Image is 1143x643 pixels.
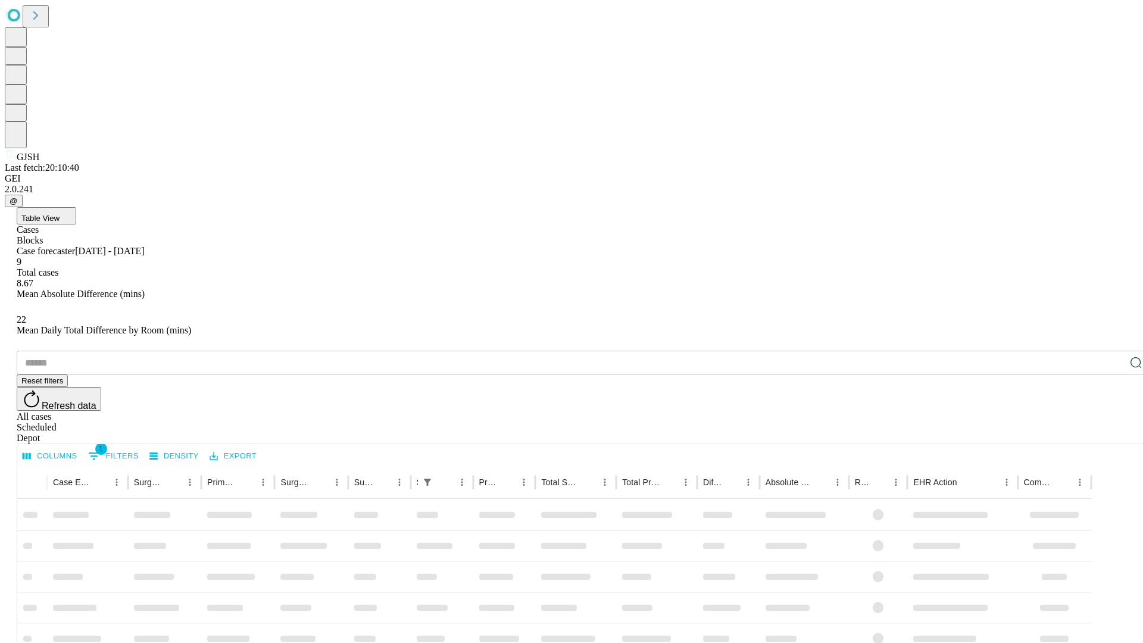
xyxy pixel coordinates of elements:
[580,474,597,491] button: Sort
[703,477,722,487] div: Difference
[374,474,391,491] button: Sort
[17,207,76,224] button: Table View
[312,474,329,491] button: Sort
[661,474,677,491] button: Sort
[417,477,418,487] div: Scheduled In Room Duration
[17,374,68,387] button: Reset filters
[419,474,436,491] div: 1 active filter
[95,443,107,455] span: 1
[207,477,237,487] div: Primary Service
[17,289,145,299] span: Mean Absolute Difference (mins)
[1024,477,1054,487] div: Comments
[622,477,660,487] div: Total Predicted Duration
[207,447,260,466] button: Export
[21,214,60,223] span: Table View
[17,267,58,277] span: Total cases
[958,474,975,491] button: Sort
[10,196,18,205] span: @
[280,477,310,487] div: Surgery Name
[165,474,182,491] button: Sort
[75,246,144,256] span: [DATE] - [DATE]
[829,474,846,491] button: Menu
[419,474,436,491] button: Show filters
[5,184,1138,195] div: 2.0.241
[20,447,80,466] button: Select columns
[855,477,870,487] div: Resolved in EHR
[85,447,142,466] button: Show filters
[541,477,579,487] div: Total Scheduled Duration
[134,477,164,487] div: Surgeon Name
[1055,474,1072,491] button: Sort
[5,163,79,173] span: Last fetch: 20:10:40
[17,246,75,256] span: Case forecaster
[391,474,408,491] button: Menu
[182,474,198,491] button: Menu
[354,477,373,487] div: Surgery Date
[21,376,63,385] span: Reset filters
[871,474,888,491] button: Sort
[454,474,470,491] button: Menu
[108,474,125,491] button: Menu
[238,474,255,491] button: Sort
[255,474,271,491] button: Menu
[329,474,345,491] button: Menu
[17,278,33,288] span: 8.67
[677,474,694,491] button: Menu
[740,474,757,491] button: Menu
[5,195,23,207] button: @
[766,477,811,487] div: Absolute Difference
[516,474,532,491] button: Menu
[888,474,904,491] button: Menu
[998,474,1015,491] button: Menu
[17,152,39,162] span: GJSH
[146,447,202,466] button: Density
[813,474,829,491] button: Sort
[437,474,454,491] button: Sort
[17,325,191,335] span: Mean Daily Total Difference by Room (mins)
[597,474,613,491] button: Menu
[723,474,740,491] button: Sort
[17,314,26,324] span: 22
[17,387,101,411] button: Refresh data
[1072,474,1088,491] button: Menu
[5,173,1138,184] div: GEI
[53,477,90,487] div: Case Epic Id
[17,257,21,267] span: 9
[42,401,96,411] span: Refresh data
[479,477,498,487] div: Predicted In Room Duration
[499,474,516,491] button: Sort
[92,474,108,491] button: Sort
[913,477,957,487] div: EHR Action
